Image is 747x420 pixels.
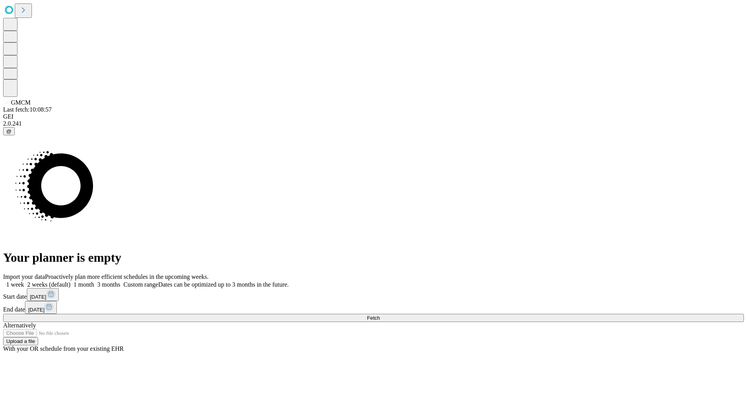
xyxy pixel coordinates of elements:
[3,314,744,322] button: Fetch
[11,99,31,106] span: GMCM
[3,113,744,120] div: GEI
[3,127,15,135] button: @
[3,250,744,265] h1: Your planner is empty
[27,281,70,288] span: 2 weeks (default)
[123,281,158,288] span: Custom range
[27,288,59,301] button: [DATE]
[45,273,209,280] span: Proactively plan more efficient schedules in the upcoming weeks.
[158,281,289,288] span: Dates can be optimized up to 3 months in the future.
[367,315,380,321] span: Fetch
[97,281,120,288] span: 3 months
[3,345,124,352] span: With your OR schedule from your existing EHR
[3,288,744,301] div: Start date
[3,337,38,345] button: Upload a file
[6,281,24,288] span: 1 week
[3,120,744,127] div: 2.0.241
[3,106,52,113] span: Last fetch: 10:08:57
[28,307,44,313] span: [DATE]
[25,301,57,314] button: [DATE]
[30,294,46,300] span: [DATE]
[3,322,36,329] span: Alternatively
[3,301,744,314] div: End date
[6,128,12,134] span: @
[3,273,45,280] span: Import your data
[74,281,94,288] span: 1 month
